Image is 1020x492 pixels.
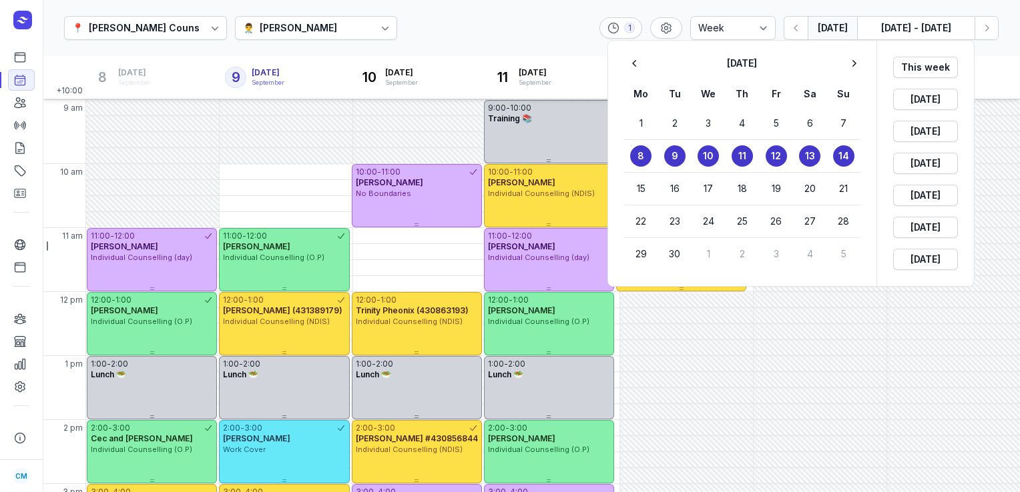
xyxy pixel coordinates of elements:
button: [DATE] [893,217,958,238]
h2: [DATE] [646,57,838,70]
div: Su [826,86,860,102]
button: 1 [698,243,719,265]
span: [DATE] [901,219,950,235]
button: 25 [732,211,753,232]
button: 20 [799,178,820,199]
time: 4 [739,117,745,130]
time: 12 [771,149,781,163]
button: 6 [799,113,820,134]
div: Fr [759,86,793,102]
button: 24 [698,211,719,232]
time: 28 [838,215,849,228]
time: 17 [704,182,713,195]
time: 3 [706,117,711,130]
button: 10 [698,145,719,167]
button: 7 [833,113,854,134]
time: 8 [637,149,644,163]
time: 15 [637,182,646,195]
time: 7 [840,117,846,130]
time: 16 [670,182,680,195]
button: 3 [766,243,787,265]
button: [DATE] [893,249,958,270]
button: 23 [664,211,686,232]
time: 21 [839,182,848,195]
time: 5 [774,117,779,130]
button: 27 [799,211,820,232]
button: 17 [698,178,719,199]
button: 5 [766,113,787,134]
button: 28 [833,211,854,232]
time: 9 [672,149,678,163]
time: 24 [703,215,714,228]
span: [DATE] [901,123,950,139]
button: 15 [630,178,652,199]
time: 29 [635,247,647,261]
time: 23 [670,215,680,228]
button: 12 [766,145,787,167]
div: Mo [624,86,658,102]
button: 16 [664,178,686,199]
button: 8 [630,145,652,167]
button: [DATE] [893,153,958,174]
button: 30 [664,243,686,265]
time: 20 [804,182,816,195]
button: 26 [766,211,787,232]
button: [DATE] [893,121,958,142]
time: 11 [738,149,746,163]
button: 19 [766,178,787,199]
time: 27 [804,215,816,228]
span: This week [901,59,950,75]
time: 2 [740,247,745,261]
time: 25 [737,215,748,228]
div: We [692,86,726,102]
time: 10 [703,149,714,163]
button: [DATE] [893,89,958,110]
time: 26 [770,215,782,228]
span: [DATE] [901,251,950,267]
div: Tu [658,86,692,102]
div: Th [726,86,760,102]
button: [DATE] [893,185,958,206]
button: 3 [698,113,719,134]
button: 4 [732,113,753,134]
time: 22 [635,215,646,228]
time: 1 [640,117,643,130]
span: [DATE] [901,187,950,203]
button: 14 [833,145,854,167]
span: [DATE] [901,155,950,171]
time: 2 [672,117,678,130]
time: 4 [807,247,813,261]
button: 2 [732,243,753,265]
button: 2 [664,113,686,134]
span: [DATE] [901,91,950,107]
time: 6 [807,117,813,130]
time: 3 [774,247,779,261]
button: 29 [630,243,652,265]
button: 4 [799,243,820,265]
button: 11 [732,145,753,167]
div: Sa [793,86,827,102]
time: 1 [707,247,710,261]
button: This week [893,57,958,78]
time: 30 [669,247,680,261]
button: 5 [833,243,854,265]
time: 13 [805,149,815,163]
time: 14 [838,149,849,163]
button: 21 [833,178,854,199]
button: 22 [630,211,652,232]
time: 5 [841,247,846,261]
time: 19 [772,182,781,195]
button: 18 [732,178,753,199]
button: 9 [664,145,686,167]
time: 18 [738,182,747,195]
button: 1 [630,113,652,134]
button: 13 [799,145,820,167]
